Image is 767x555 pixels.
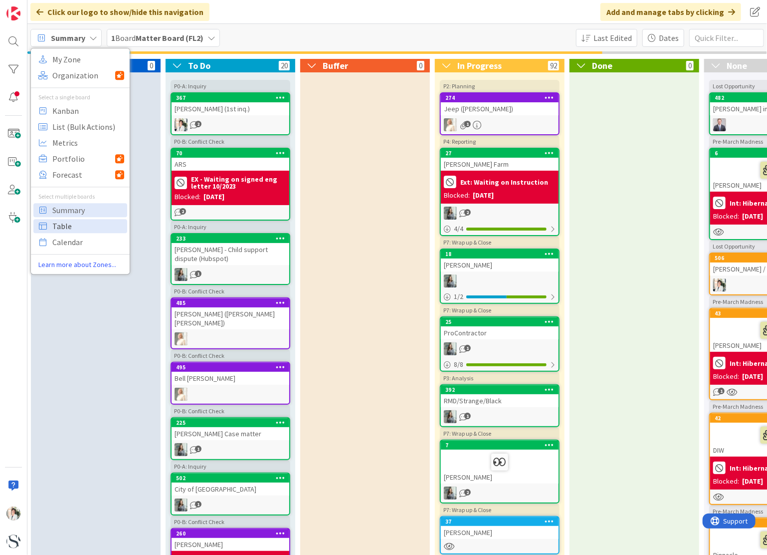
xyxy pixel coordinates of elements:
[52,52,124,67] span: My Zone
[175,118,188,131] img: KT
[6,6,20,20] img: Visit kanbanzone.com
[30,3,209,21] div: Click our logo to show/hide this navigation
[172,418,289,440] div: 225[PERSON_NAME] Case matter
[33,52,127,66] a: My Zone
[443,82,556,90] div: P2: Planning
[174,518,287,526] div: P0-B: Conflict Check
[464,489,471,496] span: 2
[473,190,494,201] div: [DATE]
[52,119,124,134] span: List (Bulk Actions)
[175,388,188,401] img: KS
[441,326,559,339] div: ProContractor
[441,102,559,115] div: Jeep ([PERSON_NAME])
[444,207,457,220] img: LG
[176,419,289,426] div: 225
[172,363,289,385] div: 495Bell [PERSON_NAME]
[172,427,289,440] div: [PERSON_NAME] Case matter
[454,224,463,234] span: 4 / 4
[172,243,289,265] div: [PERSON_NAME] - Child support dispute (Hubspot)
[441,259,559,272] div: [PERSON_NAME]
[180,208,186,215] span: 2
[441,317,559,339] div: 25ProContractor
[172,234,289,243] div: 233
[33,120,127,134] a: List (Bulk Actions)
[713,371,739,382] div: Blocked:
[443,506,556,514] div: P7: Wrap up & Close
[576,29,637,47] button: Last Edited
[441,342,559,355] div: LG
[441,358,559,371] div: 8/8
[172,234,289,265] div: 233[PERSON_NAME] - Child support dispute (Hubspot)
[444,190,470,201] div: Blocked:
[6,507,20,521] img: KT
[174,82,287,90] div: P0-A: Inquiry
[172,529,289,551] div: 260[PERSON_NAME]
[172,93,289,102] div: 367
[148,61,155,70] span: 0
[31,93,130,102] div: Select a single board
[443,374,556,382] div: P3: Analysis
[172,102,289,115] div: [PERSON_NAME] (1st inq.)
[441,275,559,287] div: LG
[52,235,124,250] span: Calendar
[441,250,559,259] div: 18
[464,121,471,127] span: 1
[444,118,457,131] img: KS
[52,103,124,118] span: Kanban
[443,239,556,246] div: P7: Wrap up & Close
[593,32,632,44] span: Last Edited
[172,298,289,307] div: 485
[279,61,290,70] span: 20
[51,32,85,44] span: Summary
[713,476,739,487] div: Blocked:
[175,192,200,202] div: Blocked:
[174,287,287,295] div: P0-B: Conflict Check
[689,29,764,47] input: Quick Filter...
[33,235,127,249] a: Calendar
[195,121,201,127] span: 2
[52,151,115,166] span: Portfolio
[686,61,694,70] span: 0
[52,68,115,83] span: Organization
[195,446,201,452] span: 1
[441,394,559,407] div: RMD/Strange/Black
[441,441,559,450] div: 7
[454,359,463,370] span: 8 / 8
[172,474,289,483] div: 502
[464,413,471,419] span: 1
[33,68,127,82] a: Organization
[172,499,289,512] div: LG
[445,318,559,325] div: 25
[172,388,289,401] div: KS
[33,219,127,233] a: Table
[441,517,559,539] div: 37[PERSON_NAME]
[441,93,559,115] div: 274Jeep ([PERSON_NAME])
[191,176,286,190] b: EX - Waiting on signed eng letter 10/2023
[445,94,559,101] div: 274
[441,158,559,171] div: [PERSON_NAME] Farm
[445,442,559,449] div: 7
[172,372,289,385] div: Bell [PERSON_NAME]
[441,385,559,394] div: 392
[172,538,289,551] div: [PERSON_NAME]
[444,410,457,423] img: LG
[111,33,115,43] b: 1
[172,298,289,329] div: 485[PERSON_NAME] ([PERSON_NAME] [PERSON_NAME])
[445,518,559,525] div: 37
[457,60,502,71] span: In Progress
[323,60,348,71] span: Buffer
[172,443,289,456] div: LG
[441,526,559,539] div: [PERSON_NAME]
[176,94,289,101] div: 367
[172,474,289,496] div: 502City of [GEOGRAPHIC_DATA]
[175,443,188,456] img: LG
[33,168,127,182] a: Forecast
[718,388,725,394] span: 1
[172,158,289,171] div: ARS
[172,307,289,329] div: [PERSON_NAME] ([PERSON_NAME] [PERSON_NAME])
[441,250,559,272] div: 18[PERSON_NAME]
[31,192,130,201] div: Select multiple boards
[441,441,559,484] div: 7[PERSON_NAME]
[172,149,289,171] div: 70ARS
[444,487,457,500] img: LG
